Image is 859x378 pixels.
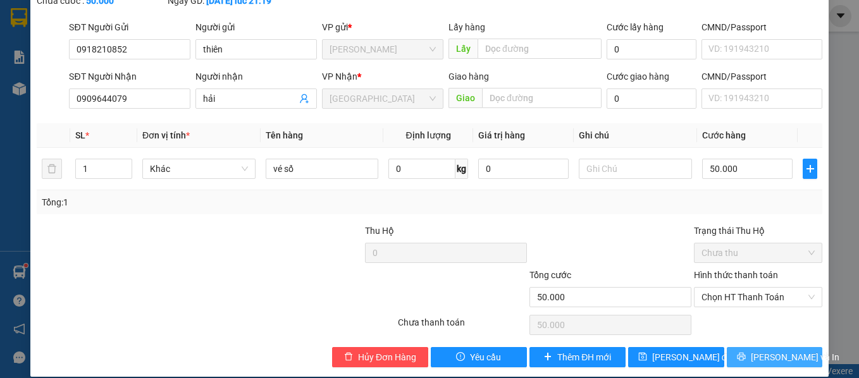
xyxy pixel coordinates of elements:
[299,94,309,104] span: user-add
[431,347,527,367] button: exclamation-circleYêu cầu
[574,123,697,148] th: Ghi chú
[478,39,602,59] input: Dọc đường
[397,315,528,338] div: Chưa thanh toán
[195,20,317,34] div: Người gửi
[701,288,815,307] span: Chọn HT Thanh Toán
[448,88,482,108] span: Giao
[628,347,724,367] button: save[PERSON_NAME] đổi
[332,347,428,367] button: deleteHủy Đơn Hàng
[727,347,823,367] button: printer[PERSON_NAME] và In
[751,350,839,364] span: [PERSON_NAME] và In
[607,71,669,82] label: Cước giao hàng
[74,37,301,63] h1: VP [PERSON_NAME]
[456,352,465,362] span: exclamation-circle
[701,70,823,83] div: CMND/Passport
[448,39,478,59] span: Lấy
[652,350,734,364] span: [PERSON_NAME] đổi
[694,224,823,238] div: Trạng thái Thu Hộ
[701,243,815,262] span: Chưa thu
[607,22,664,32] label: Cước lấy hàng
[579,159,692,179] input: Ghi Chú
[142,130,190,140] span: Đơn vị tính
[322,20,443,34] div: VP gửi
[34,10,166,31] b: An Phú Travel
[607,39,696,59] input: Cước lấy hàng
[448,22,485,32] span: Lấy hàng
[543,352,552,362] span: plus
[701,20,823,34] div: CMND/Passport
[529,347,626,367] button: plusThêm ĐH mới
[737,352,746,362] span: printer
[406,130,451,140] span: Định lượng
[529,270,571,280] span: Tổng cước
[322,71,357,82] span: VP Nhận
[330,40,436,59] span: Phan Thiết
[607,88,696,109] input: Cước giao hàng
[470,350,501,364] span: Yêu cầu
[478,130,525,140] span: Giá trị hàng
[75,130,85,140] span: SL
[42,195,333,209] div: Tổng: 1
[694,270,778,280] label: Hình thức thanh toán
[803,164,817,174] span: plus
[344,352,353,362] span: delete
[195,70,317,83] div: Người nhận
[448,71,489,82] span: Giao hàng
[266,130,303,140] span: Tên hàng
[358,350,416,364] span: Hủy Đơn Hàng
[455,159,468,179] span: kg
[266,159,379,179] input: VD: Bàn, Ghế
[150,159,248,178] span: Khác
[74,63,283,132] h1: Gửi: thiên 0918 210 852
[702,130,746,140] span: Cước hàng
[365,226,394,236] span: Thu Hộ
[482,88,602,108] input: Dọc đường
[69,20,190,34] div: SĐT Người Gửi
[330,89,436,108] span: Đà Lạt
[69,70,190,83] div: SĐT Người Nhận
[638,352,647,362] span: save
[42,159,62,179] button: delete
[803,159,817,179] button: plus
[557,350,611,364] span: Thêm ĐH mới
